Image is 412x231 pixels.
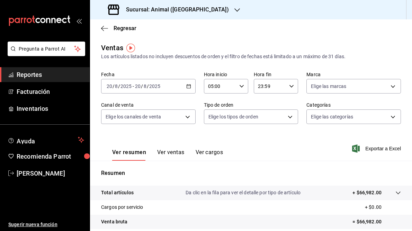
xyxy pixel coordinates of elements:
[101,169,401,177] p: Resumen
[306,103,401,107] label: Categorías
[126,44,135,52] img: Tooltip marker
[101,25,136,32] button: Regresar
[113,83,115,89] span: /
[311,83,346,90] span: Elige las marcas
[306,72,401,77] label: Marca
[352,189,382,196] p: + $66,982.00
[133,83,134,89] span: -
[19,45,74,53] span: Pregunta a Parrot AI
[120,83,132,89] input: ----
[120,6,229,14] h3: Sucursal: Animal ([GEOGRAPHIC_DATA])
[208,113,258,120] span: Elige los tipos de orden
[101,189,134,196] p: Total artículos
[143,83,147,89] input: --
[112,149,223,161] div: navigation tabs
[204,103,298,107] label: Tipo de orden
[115,83,118,89] input: --
[149,83,161,89] input: ----
[353,144,401,153] button: Exportar a Excel
[101,53,401,60] div: Los artículos listados no incluyen descuentos de orden y el filtro de fechas está limitado a un m...
[147,83,149,89] span: /
[106,83,113,89] input: --
[186,189,301,196] p: Da clic en la fila para ver el detalle por tipo de artículo
[118,83,120,89] span: /
[101,103,196,107] label: Canal de venta
[112,149,146,161] button: Ver resumen
[17,136,75,144] span: Ayuda
[76,18,82,24] button: open_drawer_menu
[106,113,161,120] span: Elige los canales de venta
[17,104,84,113] span: Inventarios
[254,72,298,77] label: Hora fin
[196,149,223,161] button: Ver cargos
[5,50,85,57] a: Pregunta a Parrot AI
[101,218,127,225] p: Venta bruta
[365,204,401,211] p: + $0.00
[311,113,353,120] span: Elige las categorías
[141,83,143,89] span: /
[135,83,141,89] input: --
[204,72,248,77] label: Hora inicio
[17,169,84,178] span: [PERSON_NAME]
[101,43,123,53] div: Ventas
[352,218,401,225] p: = $66,982.00
[8,221,84,228] span: Sugerir nueva función
[8,42,85,56] button: Pregunta a Parrot AI
[114,25,136,32] span: Regresar
[17,70,84,79] span: Reportes
[17,87,84,96] span: Facturación
[101,204,143,211] p: Cargos por servicio
[17,152,84,161] span: Recomienda Parrot
[157,149,185,161] button: Ver ventas
[101,72,196,77] label: Fecha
